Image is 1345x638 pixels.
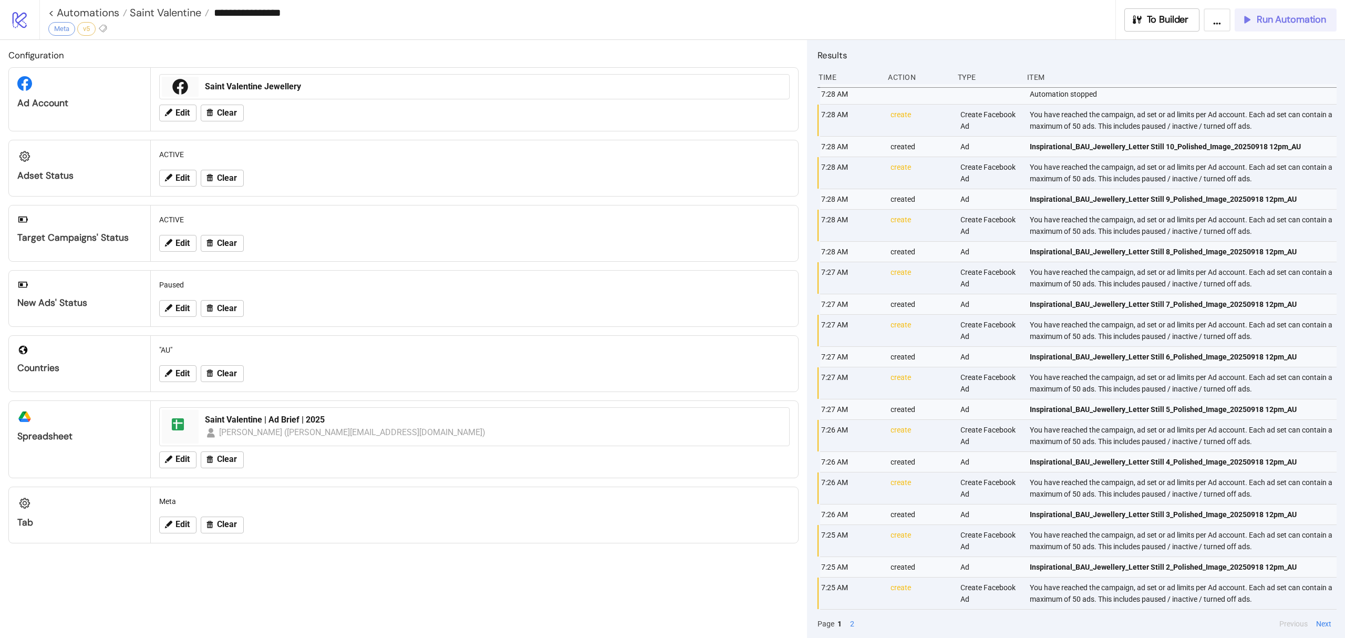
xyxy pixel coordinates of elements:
span: Inspirational_BAU_Jewellery_Letter Still 5_Polished_Image_20250918 12pm_AU [1030,404,1297,415]
div: You have reached the campaign, ad set or ad limits per Ad account. Each ad set can contain a maxi... [1029,578,1339,609]
div: created [889,242,951,262]
div: Action [887,67,949,87]
div: 7:26 AM [820,420,882,451]
button: Edit [159,105,196,121]
a: Inspirational_BAU_Jewellery_Letter Still 3_Polished_Image_20250918 12pm_AU [1030,505,1332,524]
div: Target Campaigns' Status [17,232,142,244]
div: 7:25 AM [820,557,882,577]
div: created [889,294,951,314]
span: Clear [217,239,237,248]
button: Clear [201,517,244,533]
div: Ad [959,137,1021,157]
button: To Builder [1124,8,1200,32]
div: Spreadsheet [17,430,142,443]
span: Clear [217,173,237,183]
div: 7:28 AM [820,84,882,104]
div: 7:28 AM [820,189,882,209]
div: Ad [959,189,1021,209]
div: Adset Status [17,170,142,182]
div: You have reached the campaign, ad set or ad limits per Ad account. Each ad set can contain a maxi... [1029,105,1339,136]
span: Inspirational_BAU_Jewellery_Letter Still 4_Polished_Image_20250918 12pm_AU [1030,456,1297,468]
button: 2 [847,618,857,630]
a: Inspirational_BAU_Jewellery_Letter Still 8_Polished_Image_20250918 12pm_AU [1030,242,1332,262]
div: Create Facebook Ad [959,472,1021,504]
span: Edit [175,520,190,529]
span: Saint Valentine [127,6,201,19]
div: 7:28 AM [820,210,882,241]
button: Edit [159,451,196,468]
h2: Results [818,48,1337,62]
div: Type [957,67,1019,87]
span: Inspirational_BAU_Jewellery_Letter Still 6_Polished_Image_20250918 12pm_AU [1030,351,1297,363]
div: Ad [959,242,1021,262]
div: 7:27 AM [820,262,882,294]
span: Inspirational_BAU_Jewellery_Letter Still 8_Polished_Image_20250918 12pm_AU [1030,246,1297,258]
div: You have reached the campaign, ad set or ad limits per Ad account. Each ad set can contain a maxi... [1029,525,1339,557]
div: "AU" [155,340,794,360]
a: < Automations [48,7,127,18]
span: Edit [175,108,190,118]
div: Paused [155,275,794,295]
div: 7:28 AM [820,157,882,189]
div: Create Facebook Ad [959,157,1021,189]
div: Create Facebook Ad [959,315,1021,346]
div: create [889,262,951,294]
div: create [889,315,951,346]
div: Create Facebook Ad [959,578,1021,609]
div: You have reached the campaign, ad set or ad limits per Ad account. Each ad set can contain a maxi... [1029,472,1339,504]
div: create [889,210,951,241]
div: 7:25 AM [820,525,882,557]
div: 7:28 AM [820,105,882,136]
div: created [889,399,951,419]
div: create [889,367,951,399]
span: Edit [175,369,190,378]
div: Item [1026,67,1337,87]
button: ... [1204,8,1230,32]
button: Edit [159,300,196,317]
div: Meta [155,491,794,511]
span: Inspirational_BAU_Jewellery_Letter Still 9_Polished_Image_20250918 12pm_AU [1030,193,1297,205]
div: You have reached the campaign, ad set or ad limits per Ad account. Each ad set can contain a maxi... [1029,262,1339,294]
span: Edit [175,455,190,464]
button: Edit [159,365,196,382]
button: Clear [201,235,244,252]
div: Create Facebook Ad [959,367,1021,399]
div: Ad [959,505,1021,524]
div: You have reached the campaign, ad set or ad limits per Ad account. Each ad set can contain a maxi... [1029,367,1339,399]
span: Page [818,618,834,630]
span: Clear [217,455,237,464]
button: Next [1313,618,1334,630]
div: 7:25 AM [820,578,882,609]
a: Inspirational_BAU_Jewellery_Letter Still 4_Polished_Image_20250918 12pm_AU [1030,452,1332,472]
div: Create Facebook Ad [959,420,1021,451]
span: Clear [217,369,237,378]
div: create [889,472,951,504]
button: Clear [201,105,244,121]
div: create [889,157,951,189]
div: Create Facebook Ad [959,262,1021,294]
div: [PERSON_NAME] ([PERSON_NAME][EMAIL_ADDRESS][DOMAIN_NAME]) [219,426,486,439]
a: Saint Valentine [127,7,209,18]
div: Ad Account [17,97,142,109]
div: Ad [959,452,1021,472]
div: Tab [17,517,142,529]
div: created [889,557,951,577]
div: created [889,189,951,209]
div: created [889,347,951,367]
button: Edit [159,235,196,252]
a: Inspirational_BAU_Jewellery_Letter Still 2_Polished_Image_20250918 12pm_AU [1030,557,1332,577]
a: Inspirational_BAU_Jewellery_Letter Still 5_Polished_Image_20250918 12pm_AU [1030,399,1332,419]
div: Ad [959,399,1021,419]
div: Ad [959,557,1021,577]
span: Inspirational_BAU_Jewellery_Letter Still 10_Polished_Image_20250918 12pm_AU [1030,141,1301,152]
button: Run Automation [1235,8,1337,32]
div: You have reached the campaign, ad set or ad limits per Ad account. Each ad set can contain a maxi... [1029,420,1339,451]
div: Saint Valentine Jewellery [205,81,783,92]
div: ACTIVE [155,210,794,230]
div: Meta [48,22,75,36]
div: Create Facebook Ad [959,210,1021,241]
div: create [889,578,951,609]
div: created [889,137,951,157]
div: create [889,525,951,557]
button: Clear [201,170,244,187]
